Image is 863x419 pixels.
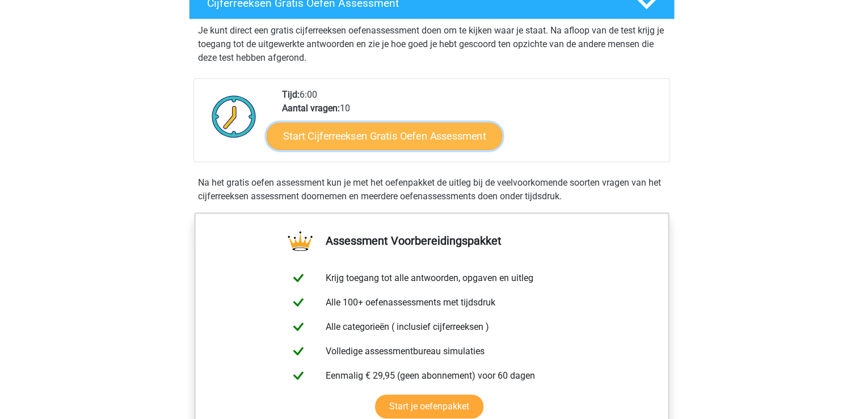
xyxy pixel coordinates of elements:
b: Tijd: [282,89,300,100]
p: Je kunt direct een gratis cijferreeksen oefenassessment doen om te kijken waar je staat. Na afloo... [198,24,666,65]
div: 6:00 10 [273,88,669,162]
a: Start Cijferreeksen Gratis Oefen Assessment [267,122,502,149]
b: Aantal vragen: [282,103,340,114]
img: Klok [205,88,263,145]
a: Start je oefenpakket [375,395,483,418]
div: Na het gratis oefen assessment kun je met het oefenpakket de uitleg bij de veelvoorkomende soorte... [193,176,670,203]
